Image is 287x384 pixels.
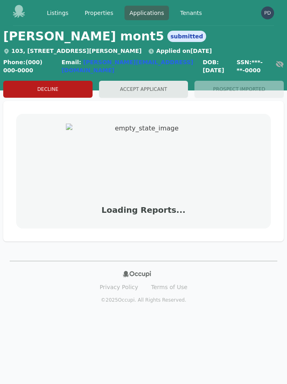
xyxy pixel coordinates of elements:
button: Accept Applicant [99,81,188,98]
a: Applications [125,6,169,20]
span: [PERSON_NAME] mont5 [3,29,164,44]
a: Listings [42,6,73,20]
img: empty_state_image [66,124,221,201]
a: Privacy Policy [95,281,143,294]
a: Terms of Use [146,281,192,294]
span: Applied on [DATE] [148,48,212,54]
div: DOB: [DATE] [203,58,230,74]
span: submitted [167,31,207,42]
div: Email: [61,58,196,74]
h3: Loading Reports... [101,204,186,216]
div: Phone: (000) 000-0000 [3,58,55,74]
a: Tenants [175,6,207,20]
a: [PERSON_NAME][EMAIL_ADDRESS][DOMAIN_NAME] [61,59,193,73]
span: 103, [STREET_ADDRESS][PERSON_NAME] [3,48,141,54]
p: © 2025 Occupi. All Rights Reserved. [101,297,186,303]
button: Decline [3,81,93,98]
a: Properties [80,6,118,20]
